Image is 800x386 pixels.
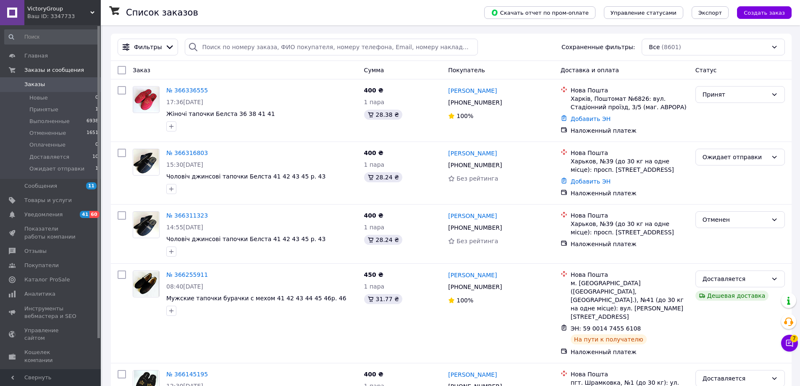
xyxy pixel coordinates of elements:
[561,67,619,74] span: Доставка и оплата
[737,6,792,19] button: Создать заказ
[24,349,78,364] span: Кошелек компании
[571,220,689,236] div: Харьков, №39 (до 30 кг на одне місце): просп. [STREET_ADDRESS]
[24,66,84,74] span: Заказы и сообщения
[571,149,689,157] div: Нова Пошта
[24,276,70,284] span: Каталог ProSale
[491,9,589,16] span: Скачать отчет по пром-оплате
[571,95,689,111] div: Харків, Поштомат №6826: вул. Стадіонний проїзд, 3/5 (маг. АВРОРА)
[24,327,78,342] span: Управление сайтом
[571,157,689,174] div: Харьков, №39 (до 30 кг на одне місце): просп. [STREET_ADDRESS]
[134,212,158,238] img: Фото товару
[364,67,384,74] span: Сумма
[185,39,477,55] input: Поиск по номеру заказа, ФИО покупателя, номеру телефона, Email, номеру накладной
[133,270,160,297] a: Фото товару
[29,129,66,137] span: Отмененные
[87,129,98,137] span: 1651
[126,8,198,18] h1: Список заказов
[364,271,383,278] span: 450 ₴
[446,97,504,108] div: [PHONE_NUMBER]
[86,182,97,189] span: 11
[134,43,162,51] span: Фильтры
[364,172,402,182] div: 28.24 ₴
[692,6,729,19] button: Экспорт
[703,274,768,284] div: Доставляется
[24,225,78,240] span: Показатели работы компании
[456,297,473,304] span: 100%
[95,106,98,113] span: 1
[703,215,768,224] div: Отменен
[24,247,47,255] span: Отзывы
[571,178,611,185] a: Добавить ЭН
[29,106,58,113] span: Принятые
[448,87,497,95] a: [PERSON_NAME]
[29,118,70,125] span: Выполненные
[4,29,99,45] input: Поиск
[446,222,504,234] div: [PHONE_NUMBER]
[24,305,78,320] span: Инструменты вебмастера и SEO
[456,113,473,119] span: 100%
[166,283,203,290] span: 08:40[DATE]
[571,116,611,122] a: Добавить ЭН
[80,211,89,218] span: 41
[446,159,504,171] div: [PHONE_NUMBER]
[166,87,208,94] a: № 366336555
[364,235,402,245] div: 28.24 ₴
[744,10,785,16] span: Создать заказ
[24,290,55,298] span: Аналитика
[364,294,402,304] div: 31.77 ₴
[24,211,63,218] span: Уведомления
[133,67,150,74] span: Заказ
[166,236,325,242] a: Чоловіч джинсові тапочки Белста 41 42 43 45 р. 43
[24,52,48,60] span: Главная
[27,13,101,20] div: Ваш ID: 3347733
[364,371,383,378] span: 400 ₴
[29,141,66,149] span: Оплаченные
[571,325,641,332] span: ЭН: 59 0014 7455 6108
[661,44,681,50] span: (8601)
[166,371,208,378] a: № 366145195
[790,335,798,342] span: 7
[92,153,98,161] span: 10
[166,110,275,117] a: Жіночі тапочки Белста 36 38 41 41
[166,295,346,302] a: Мужские тапочки бурачки с мехом 41 42 43 44 45 46р. 46
[95,141,98,149] span: 0
[133,271,159,297] img: Фото товару
[27,5,90,13] span: VictoryGroup
[456,238,498,244] span: Без рейтинга
[166,224,203,231] span: 14:55[DATE]
[364,224,385,231] span: 1 пара
[484,6,595,19] button: Скачать отчет по пром-оплате
[448,212,497,220] a: [PERSON_NAME]
[166,161,203,168] span: 15:30[DATE]
[364,110,402,120] div: 28.38 ₴
[133,86,160,113] a: Фото товару
[166,99,203,105] span: 17:36[DATE]
[448,149,497,158] a: [PERSON_NAME]
[571,370,689,378] div: Нова Пошта
[133,211,160,238] a: Фото товару
[29,165,84,173] span: Ожидает отправки
[133,87,159,113] img: Фото товару
[698,10,722,16] span: Экспорт
[604,6,683,19] button: Управление статусами
[446,281,504,293] div: [PHONE_NUMBER]
[24,262,59,269] span: Покупатели
[364,283,385,290] span: 1 пара
[571,126,689,135] div: Наложенный платеж
[703,152,768,162] div: Ожидает отправки
[364,212,383,219] span: 400 ₴
[364,87,383,94] span: 400 ₴
[703,90,768,99] div: Принят
[561,43,635,51] span: Сохраненные фильтры:
[571,86,689,95] div: Нова Пошта
[649,43,660,51] span: Все
[364,161,385,168] span: 1 пара
[448,67,485,74] span: Покупатель
[24,81,45,88] span: Заказы
[571,334,647,344] div: На пути к получателю
[134,149,158,175] img: Фото товару
[29,153,69,161] span: Доставляется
